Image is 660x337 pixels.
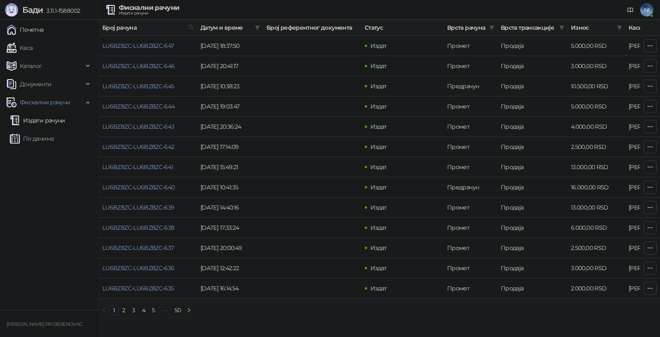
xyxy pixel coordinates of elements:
td: Продаја [497,198,568,218]
td: [DATE] 12:42:22 [197,258,263,278]
td: 10.500,00 RSD [568,76,625,97]
td: [DATE] 17:14:09 [197,137,263,157]
td: Промет [444,218,497,238]
td: Промет [444,198,497,218]
a: LU6BZ8ZC-LU6BZ8ZC-646 [102,62,175,70]
a: LU6BZ8ZC-LU6BZ8ZC-635 [102,285,174,292]
a: LU6BZ8ZC-LU6BZ8ZC-647 [102,42,174,49]
td: LU6BZ8ZC-LU6BZ8ZC-642 [99,137,197,157]
span: Издат [370,103,387,110]
td: 4.000,00 RSD [568,117,625,137]
td: Продаја [497,238,568,258]
td: LU6BZ8ZC-LU6BZ8ZC-636 [99,258,197,278]
td: Продаја [497,278,568,299]
td: 13.000,00 RSD [568,157,625,177]
td: Продаја [497,36,568,56]
a: LU6BZ8ZC-LU6BZ8ZC-637 [102,244,174,252]
td: Продаја [497,76,568,97]
td: LU6BZ8ZC-LU6BZ8ZC-641 [99,157,197,177]
span: Каталог [20,58,42,74]
td: Продаја [497,177,568,198]
span: Издат [370,62,387,70]
td: 3.000,00 RSD [568,258,625,278]
span: filter [489,25,494,30]
span: Издат [370,244,387,252]
td: 5.000,00 RSD [568,97,625,117]
span: Датум и време [200,23,252,32]
span: Број рачуна [102,23,185,32]
a: 2 [119,306,128,315]
span: right [186,308,191,313]
td: Промет [444,278,497,299]
a: 5 [149,306,158,315]
th: Врста рачуна [444,20,497,36]
span: Издат [370,123,387,130]
li: 50 [172,305,184,315]
span: ••• [158,305,172,315]
span: Издат [370,184,387,191]
td: [DATE] 15:49:21 [197,157,263,177]
span: Издат [370,163,387,171]
span: Документи [20,76,51,92]
td: 3.000,00 RSD [568,56,625,76]
span: Врста трансакције [501,23,556,32]
td: [DATE] 17:33:24 [197,218,263,238]
td: LU6BZ8ZC-LU6BZ8ZC-640 [99,177,197,198]
td: LU6BZ8ZC-LU6BZ8ZC-647 [99,36,197,56]
a: Издати рачуни [10,112,65,129]
td: Промет [444,137,497,157]
a: LU6BZ8ZC-LU6BZ8ZC-639 [102,204,174,211]
a: LU6BZ8ZC-LU6BZ8ZC-645 [102,82,174,90]
div: Издати рачуни [119,11,179,15]
td: [DATE] 19:03:47 [197,97,263,117]
td: [DATE] 20:00:49 [197,238,263,258]
a: LU6BZ8ZC-LU6BZ8ZC-642 [102,143,174,151]
span: Издат [370,264,387,272]
td: LU6BZ8ZC-LU6BZ8ZC-639 [99,198,197,218]
td: LU6BZ8ZC-LU6BZ8ZC-643 [99,117,197,137]
th: Статус [361,20,444,36]
span: Издат [370,143,387,151]
span: NI [640,3,653,16]
td: [DATE] 14:40:16 [197,198,263,218]
td: [DATE] 10:41:35 [197,177,263,198]
td: Продаја [497,157,568,177]
li: Следећих 5 Страна [158,305,172,315]
img: Logo [5,3,18,16]
a: Почетна [7,21,44,38]
a: LU6BZ8ZC-LU6BZ8ZC-644 [102,103,175,110]
td: [DATE] 10:38:23 [197,76,263,97]
td: Промет [444,56,497,76]
td: LU6BZ8ZC-LU6BZ8ZC-646 [99,56,197,76]
span: filter [253,21,262,34]
td: LU6BZ8ZC-LU6BZ8ZC-644 [99,97,197,117]
span: filter [558,21,566,34]
button: left [99,305,109,315]
a: LU6BZ8ZC-LU6BZ8ZC-636 [102,264,174,272]
td: [DATE] 16:14:54 [197,278,263,299]
span: filter [617,25,622,30]
td: Промет [444,157,497,177]
li: 1 [109,305,119,315]
td: [DATE] 20:41:17 [197,56,263,76]
span: filter [559,25,564,30]
a: 50 [172,306,184,315]
a: 1 [109,306,118,315]
td: Предрачун [444,76,497,97]
span: filter [615,21,624,34]
th: Број референтног документа [263,20,361,36]
td: 5.000,00 RSD [568,36,625,56]
li: 5 [148,305,158,315]
a: Документација [624,3,637,16]
span: Издат [370,285,387,292]
td: 13.000,00 RSD [568,198,625,218]
td: Промет [444,36,497,56]
td: LU6BZ8ZC-LU6BZ8ZC-638 [99,218,197,238]
li: Претходна страна [99,305,109,315]
span: Бади [22,5,43,15]
td: LU6BZ8ZC-LU6BZ8ZC-635 [99,278,197,299]
span: filter [488,21,496,34]
span: Издат [370,224,387,231]
td: 16.000,00 RSD [568,177,625,198]
a: По данима [10,130,54,147]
